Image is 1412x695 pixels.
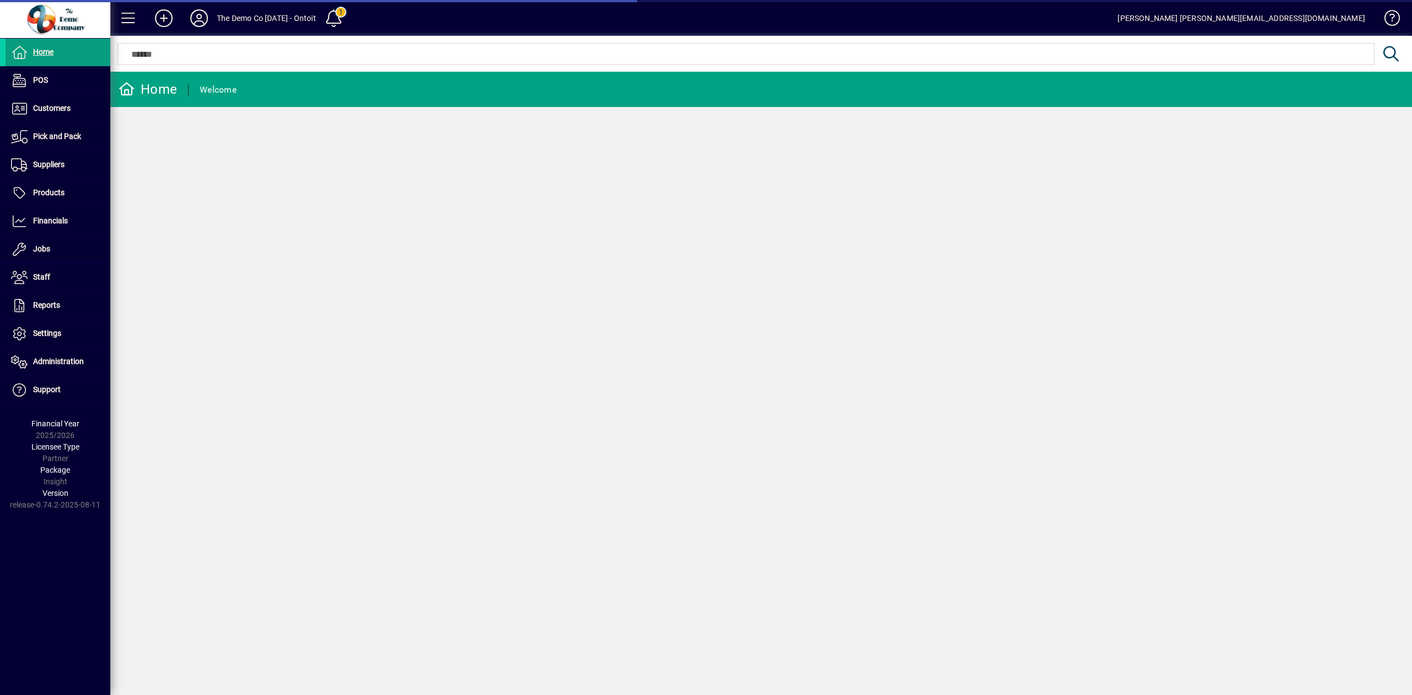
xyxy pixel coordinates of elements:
[33,47,54,56] span: Home
[33,357,84,366] span: Administration
[217,9,316,27] div: The Demo Co [DATE] - Ontoit
[6,179,110,207] a: Products
[33,76,48,84] span: POS
[200,81,237,99] div: Welcome
[6,236,110,263] a: Jobs
[33,329,61,338] span: Settings
[33,244,50,253] span: Jobs
[6,264,110,291] a: Staff
[31,419,79,428] span: Financial Year
[6,207,110,235] a: Financials
[6,376,110,404] a: Support
[31,442,79,451] span: Licensee Type
[33,188,65,197] span: Products
[6,95,110,122] a: Customers
[6,123,110,151] a: Pick and Pack
[1376,2,1398,38] a: Knowledge Base
[33,160,65,169] span: Suppliers
[6,67,110,94] a: POS
[6,320,110,347] a: Settings
[119,81,177,98] div: Home
[33,301,60,309] span: Reports
[181,8,217,28] button: Profile
[42,489,68,498] span: Version
[33,272,50,281] span: Staff
[6,348,110,376] a: Administration
[33,104,71,113] span: Customers
[6,292,110,319] a: Reports
[33,385,61,394] span: Support
[33,216,68,225] span: Financials
[146,8,181,28] button: Add
[40,466,70,474] span: Package
[33,132,81,141] span: Pick and Pack
[1117,9,1365,27] div: [PERSON_NAME] [PERSON_NAME][EMAIL_ADDRESS][DOMAIN_NAME]
[6,151,110,179] a: Suppliers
